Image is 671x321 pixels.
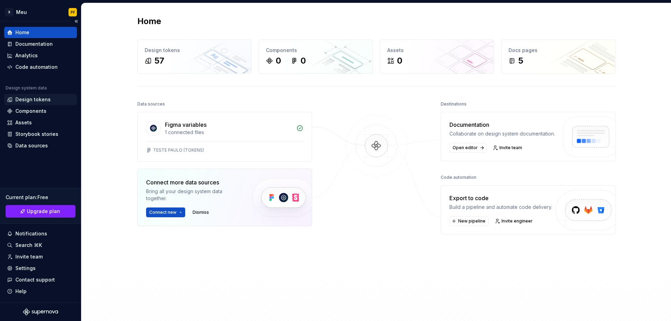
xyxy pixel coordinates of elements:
[4,251,77,262] a: Invite team
[491,143,525,153] a: Invite team
[6,85,47,91] div: Design system data
[499,145,522,151] span: Invite team
[15,29,29,36] div: Home
[145,47,244,54] div: Design tokens
[153,147,204,153] div: TESTE PAULO (TOKENS)
[15,96,51,103] div: Design tokens
[71,9,75,15] div: PF
[4,286,77,297] button: Help
[15,276,55,283] div: Contact support
[4,263,77,274] a: Settings
[387,47,487,54] div: Assets
[6,194,75,201] div: Current plan : Free
[449,194,552,202] div: Export to code
[502,218,533,224] span: Invite engineer
[27,208,60,215] span: Upgrade plan
[137,39,252,74] a: Design tokens57
[15,52,38,59] div: Analytics
[441,99,467,109] div: Destinations
[15,131,58,138] div: Storybook stories
[1,5,80,20] button: XMeuPF
[4,129,77,140] a: Storybook stories
[449,216,489,226] button: New pipeline
[15,119,32,126] div: Assets
[397,55,402,66] div: 0
[276,55,281,66] div: 0
[4,228,77,239] button: Notifications
[453,145,478,151] span: Open editor
[15,142,48,149] div: Data sources
[154,55,164,66] div: 57
[4,50,77,61] a: Analytics
[493,216,536,226] a: Invite engineer
[165,129,292,136] div: 1 connected files
[16,9,27,16] div: Meu
[508,47,608,54] div: Docs pages
[5,8,13,16] div: X
[259,39,373,74] a: Components00
[146,188,240,202] div: Bring all your design system data together.
[15,253,43,260] div: Invite team
[4,240,77,251] button: Search ⌘K
[4,38,77,50] a: Documentation
[380,39,494,74] a: Assets0
[15,242,42,249] div: Search ⌘K
[193,210,209,215] span: Dismiss
[137,16,161,27] h2: Home
[15,64,58,71] div: Code automation
[301,55,306,66] div: 0
[449,204,552,211] div: Build a pipeline and automate code delivery.
[4,61,77,73] a: Code automation
[4,94,77,105] a: Design tokens
[266,47,366,54] div: Components
[189,207,212,217] button: Dismiss
[71,16,81,26] button: Collapse sidebar
[449,121,555,129] div: Documentation
[23,308,58,315] svg: Supernova Logo
[146,207,185,217] button: Connect new
[165,121,207,129] div: Figma variables
[137,112,312,162] a: Figma variables1 connected filesTESTE PAULO (TOKENS)
[137,99,165,109] div: Data sources
[15,41,53,48] div: Documentation
[15,288,27,295] div: Help
[146,178,240,187] div: Connect more data sources
[15,265,36,272] div: Settings
[4,27,77,38] a: Home
[15,108,46,115] div: Components
[458,218,485,224] span: New pipeline
[4,105,77,117] a: Components
[449,130,555,137] div: Collaborate on design system documentation.
[449,143,486,153] a: Open editor
[4,274,77,285] button: Contact support
[4,117,77,128] a: Assets
[15,230,47,237] div: Notifications
[149,210,176,215] span: Connect new
[4,140,77,151] a: Data sources
[441,173,476,182] div: Code automation
[501,39,615,74] a: Docs pages5
[518,55,523,66] div: 5
[6,205,75,218] a: Upgrade plan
